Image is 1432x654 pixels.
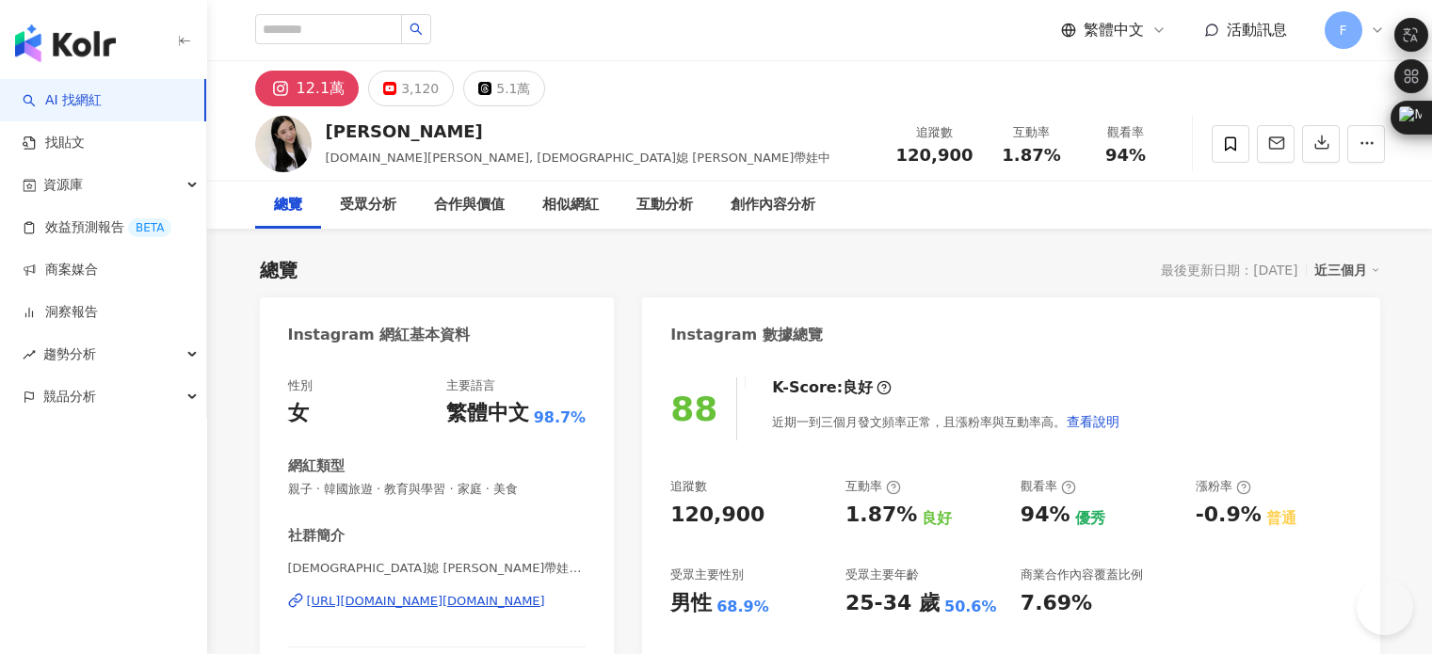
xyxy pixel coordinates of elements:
[670,325,823,345] div: Instagram 數據總覽
[1021,478,1076,495] div: 觀看率
[1266,508,1296,529] div: 普通
[636,194,693,216] div: 互動分析
[23,134,85,152] a: 找貼文
[1021,589,1092,618] div: 7.69%
[288,526,345,546] div: 社群簡介
[288,377,313,394] div: 性別
[326,151,831,165] span: [DOMAIN_NAME][PERSON_NAME], [DEMOGRAPHIC_DATA]媳 [PERSON_NAME]帶娃中
[1002,146,1060,165] span: 1.87%
[1105,146,1146,165] span: 94%
[1084,20,1144,40] span: 繁體中文
[896,123,973,142] div: 追蹤數
[297,75,346,102] div: 12.1萬
[716,597,769,617] div: 68.9%
[288,593,587,610] a: [URL][DOMAIN_NAME][DOMAIN_NAME]
[1314,258,1380,282] div: 近三個月
[670,566,744,583] div: 受眾主要性別
[307,593,545,610] div: [URL][DOMAIN_NAME][DOMAIN_NAME]
[896,145,973,165] span: 120,900
[446,377,495,394] div: 主要語言
[542,194,599,216] div: 相似網紅
[845,589,940,618] div: 25-34 歲
[15,24,116,62] img: logo
[944,597,997,617] div: 50.6%
[326,120,831,143] div: [PERSON_NAME]
[23,348,36,361] span: rise
[340,194,396,216] div: 受眾分析
[401,75,439,102] div: 3,120
[288,481,587,498] span: 親子 · 韓國旅遊 · 教育與學習 · 家庭 · 美食
[288,325,471,345] div: Instagram 網紅基本資料
[922,508,952,529] div: 良好
[23,218,171,237] a: 效益預測報告BETA
[43,164,83,206] span: 資源庫
[1227,21,1287,39] span: 活動訊息
[772,377,892,398] div: K-Score :
[1066,403,1120,440] button: 查看說明
[1357,579,1413,635] iframe: Help Scout Beacon - Open
[1161,263,1297,278] div: 最後更新日期：[DATE]
[496,75,530,102] div: 5.1萬
[463,71,545,106] button: 5.1萬
[1021,566,1143,583] div: 商業合作內容覆蓋比例
[410,23,423,36] span: search
[845,501,917,530] div: 1.87%
[1090,123,1162,142] div: 觀看率
[670,501,764,530] div: 120,900
[446,399,529,428] div: 繁體中文
[23,91,102,110] a: searchAI 找網紅
[1196,478,1251,495] div: 漲粉率
[43,333,96,375] span: 趨勢分析
[845,566,919,583] div: 受眾主要年齡
[43,375,96,418] span: 競品分析
[274,194,302,216] div: 總覽
[731,194,815,216] div: 創作內容分析
[670,390,717,428] div: 88
[1021,501,1070,530] div: 94%
[845,478,901,495] div: 互動率
[288,456,345,476] div: 網紅類型
[260,257,298,283] div: 總覽
[1075,508,1105,529] div: 優秀
[255,116,312,172] img: KOL Avatar
[23,261,98,279] a: 商案媒合
[434,194,505,216] div: 合作與價值
[670,478,707,495] div: 追蹤數
[1339,20,1346,40] span: F
[1196,501,1262,530] div: -0.9%
[996,123,1068,142] div: 互動率
[534,407,587,428] span: 98.7%
[368,71,454,106] button: 3,120
[1067,414,1119,429] span: 查看說明
[288,399,309,428] div: 女
[843,377,873,398] div: 良好
[255,71,360,106] button: 12.1萬
[772,403,1120,440] div: 近期一到三個月發文頻率正常，且漲粉率與互動率高。
[23,303,98,322] a: 洞察報告
[288,560,587,577] span: [DEMOGRAPHIC_DATA]媳 [PERSON_NAME]帶娃中 ✈️ 𝐂𝐡𝐢𝐡𝐘𝐮𝐧 | [DOMAIN_NAME]
[670,589,712,618] div: 男性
